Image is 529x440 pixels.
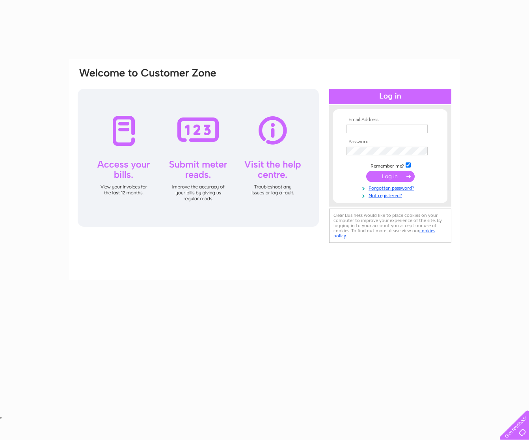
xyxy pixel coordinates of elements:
a: Forgotten password? [346,184,436,191]
input: Submit [366,171,415,182]
div: Clear Business would like to place cookies on your computer to improve your experience of the sit... [329,209,451,243]
td: Remember me? [345,161,436,169]
th: Password: [345,139,436,145]
a: Not registered? [346,191,436,199]
th: Email Address: [345,117,436,123]
a: cookies policy [333,228,435,239]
